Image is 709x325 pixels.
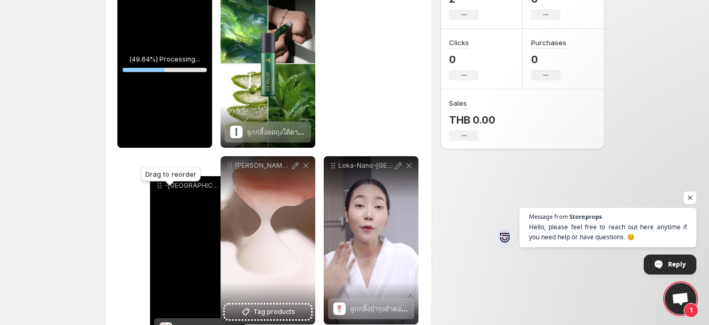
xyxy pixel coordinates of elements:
[235,161,290,170] p: [PERSON_NAME]-[GEOGRAPHIC_DATA]-image-01
[449,114,495,126] p: THB 0.00
[247,128,460,136] span: ลูกกลิ้งลดถุงใต้ตา [PERSON_NAME] – ลดถุงใต้ตาและรอยคล้ำรอบดวงตา
[449,37,469,48] h3: Clicks
[333,302,346,315] img: ลูกกลิ้งบำรุงลำคอ Loka Nano Abera
[449,98,467,108] h3: Sales
[324,156,418,324] div: Loka-Nano-[GEOGRAPHIC_DATA]-[GEOGRAPHIC_DATA]-01ลูกกลิ้งบำรุงลำคอ Loka Nano Aberaลูกกลิ้งบำรุงลำค...
[668,255,686,273] span: Reply
[570,214,602,219] span: Storeprops
[531,53,566,66] p: 0
[449,53,478,66] p: 0
[225,304,311,319] button: Tag products
[338,161,393,170] p: Loka-Nano-[GEOGRAPHIC_DATA]-[GEOGRAPHIC_DATA]-01
[350,304,494,313] span: ลูกกลิ้งบำรุงลำคอ Loka Nano [PERSON_NAME]
[230,126,243,138] img: ลูกกลิ้งลดถุงใต้ตา Abera – ลดถุงใต้ตาและรอยคล้ำรอบดวงตา
[529,222,687,242] span: Hello, please feel free to reach out here anytime if you need help or have questions. 😊
[531,37,566,48] h3: Purchases
[529,214,568,219] span: Message from
[221,156,315,324] div: [PERSON_NAME]-[GEOGRAPHIC_DATA]-image-01Tag products
[253,307,295,317] span: Tag products
[684,303,698,318] span: 1
[665,283,696,314] div: Open chat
